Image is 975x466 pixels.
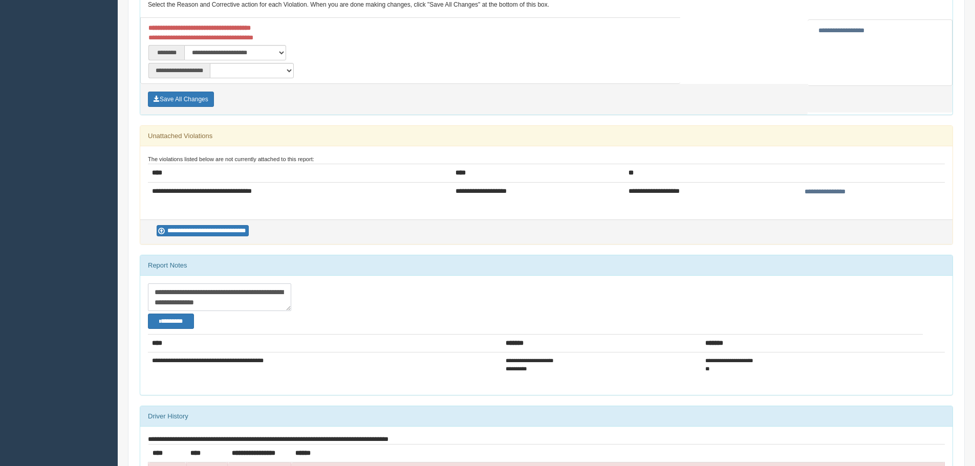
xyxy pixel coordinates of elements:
button: Save [148,92,214,107]
div: Unattached Violations [140,126,952,146]
button: Change Filter Options [148,314,194,329]
small: The violations listed below are not currently attached to this report: [148,156,314,162]
div: Driver History [140,406,952,427]
div: Report Notes [140,255,952,276]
